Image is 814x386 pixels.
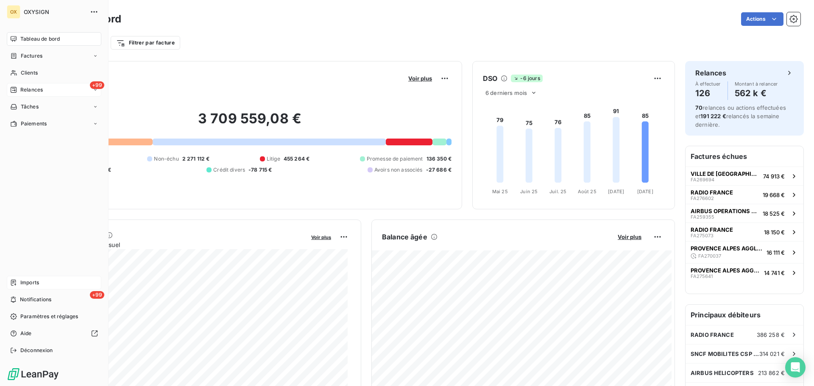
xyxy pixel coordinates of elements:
button: AIRBUS OPERATIONS GMBHFA25935518 525 € [686,204,803,222]
h6: Factures échues [686,146,803,167]
span: SNCF MOBILITES CSP CFO [691,350,759,357]
button: Voir plus [406,75,435,82]
span: Aide [20,330,32,337]
span: 136 350 € [427,155,452,163]
button: RADIO FRANCEFA27507318 150 € [686,222,803,241]
tspan: Juil. 25 [549,189,566,194]
span: Clients [21,69,38,77]
span: FA275073 [691,233,714,238]
span: 6 derniers mois [485,89,527,96]
span: RADIO FRANCE [691,331,734,338]
span: 386 258 € [757,331,785,338]
span: Déconnexion [20,347,53,354]
span: Relances [20,86,43,94]
span: FA269694 [691,177,714,182]
span: AIRBUS OPERATIONS GMBH [691,208,759,214]
h6: Relances [695,68,726,78]
span: FA270037 [698,253,721,258]
h2: 3 709 559,08 € [48,110,452,136]
div: OX [7,5,20,19]
span: 213 862 € [758,369,785,376]
button: Voir plus [615,233,644,241]
span: RADIO FRANCE [691,226,733,233]
span: PROVENCE ALPES AGGLOMERATION [691,245,763,252]
span: VILLE DE [GEOGRAPHIC_DATA] [691,170,760,177]
span: Notifications [20,296,51,303]
span: Voir plus [618,233,641,240]
tspan: [DATE] [637,189,653,194]
span: Avoirs non associés [374,166,423,174]
span: Voir plus [408,75,432,82]
h6: Principaux débiteurs [686,305,803,325]
span: AIRBUS HELICOPTERS [691,369,754,376]
span: 18 150 € [764,229,785,236]
span: 191 222 € [700,113,726,119]
span: 19 668 € [763,192,785,198]
span: Chiffre d'affaires mensuel [48,240,305,249]
span: FA275641 [691,274,713,279]
span: Promesse de paiement [367,155,423,163]
span: 314 021 € [759,350,785,357]
span: Factures [21,52,42,60]
span: 18 525 € [763,210,785,217]
button: Voir plus [309,233,334,241]
span: Paramètres et réglages [20,313,78,320]
span: Montant à relancer [735,81,778,86]
span: À effectuer [695,81,721,86]
span: 2 271 112 € [182,155,210,163]
span: -78 715 € [248,166,272,174]
span: relances ou actions effectuées et relancés la semaine dernière. [695,104,786,128]
tspan: Août 25 [578,189,597,194]
span: FA276602 [691,196,714,201]
div: Open Intercom Messenger [785,357,806,378]
span: 455 264 € [284,155,309,163]
span: 70 [695,104,702,111]
button: Filtrer par facture [111,36,180,50]
span: Tâches [21,103,39,111]
h6: DSO [483,73,497,83]
span: Crédit divers [213,166,245,174]
h4: 126 [695,86,721,100]
span: Voir plus [311,234,331,240]
span: Litige [267,155,280,163]
tspan: [DATE] [608,189,624,194]
span: -27 686 € [426,166,452,174]
span: PROVENCE ALPES AGGLOMERATION [691,267,761,274]
span: FA259355 [691,214,714,219]
span: 14 741 € [764,269,785,276]
span: Imports [20,279,39,286]
tspan: Juin 25 [520,189,538,194]
span: +99 [90,81,104,89]
h6: Balance âgée [382,232,427,242]
span: -6 jours [511,75,542,82]
span: Non-échu [154,155,178,163]
span: Paiements [21,120,47,128]
tspan: Mai 25 [492,189,508,194]
span: +99 [90,291,104,299]
button: Actions [741,12,783,26]
span: Tableau de bord [20,35,60,43]
button: VILLE DE [GEOGRAPHIC_DATA]FA26969474 913 € [686,167,803,185]
span: 16 111 € [767,249,785,256]
span: RADIO FRANCE [691,189,733,196]
span: 74 913 € [763,173,785,180]
button: RADIO FRANCEFA27660219 668 € [686,185,803,204]
a: Aide [7,327,101,340]
h4: 562 k € [735,86,778,100]
button: PROVENCE ALPES AGGLOMERATIONFA27003716 111 € [686,241,803,263]
img: Logo LeanPay [7,367,59,381]
span: OXYSIGN [24,8,85,15]
button: PROVENCE ALPES AGGLOMERATIONFA27564114 741 € [686,263,803,282]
